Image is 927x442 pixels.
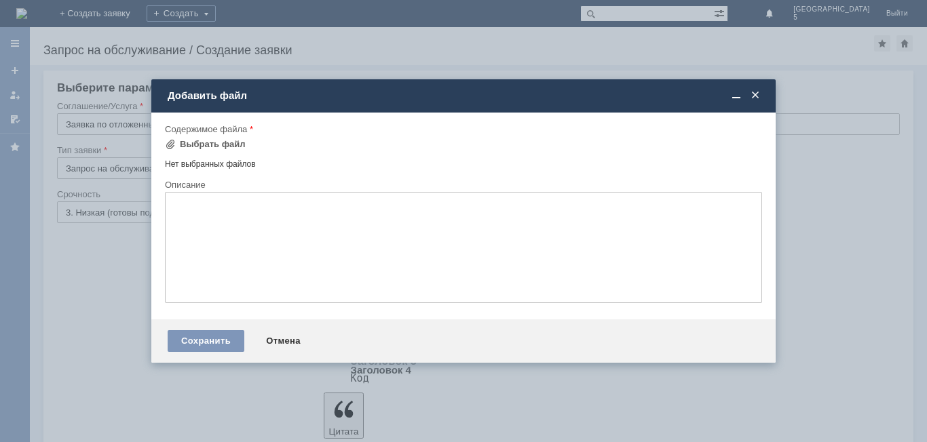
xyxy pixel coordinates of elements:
div: Нет выбранных файлов [165,154,762,169]
div: Описание [165,180,759,189]
div: Содержимое файла [165,125,759,134]
span: Закрыть [749,89,762,102]
span: Свернуть (Ctrl + M) [730,89,743,102]
div: Добавить файл [168,89,762,102]
div: Выбрать файл [180,139,246,150]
